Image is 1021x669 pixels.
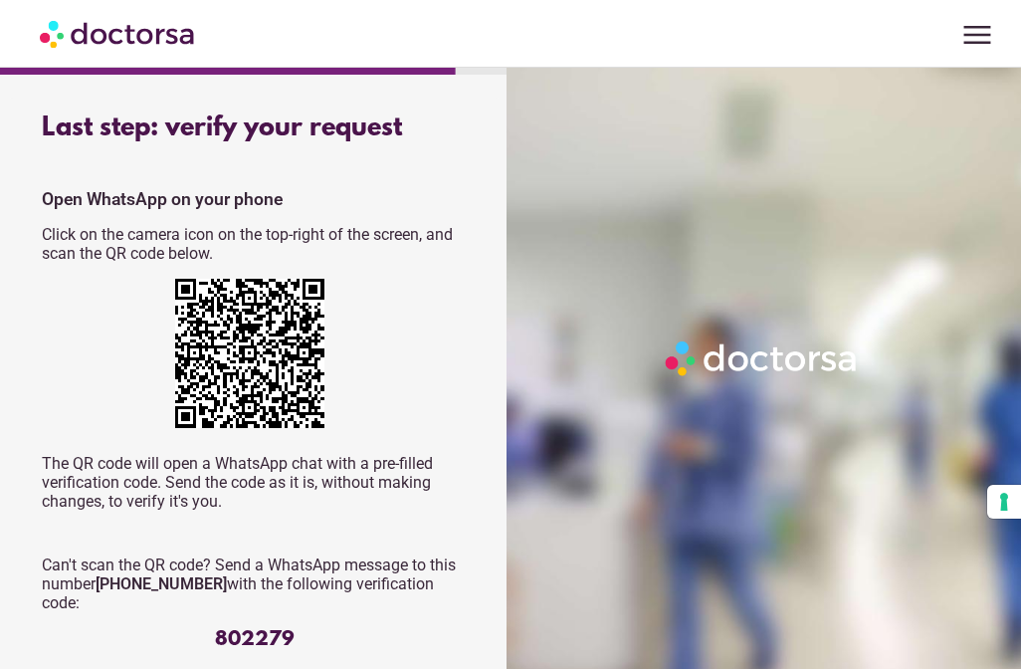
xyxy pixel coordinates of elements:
[987,485,1021,519] button: Your consent preferences for tracking technologies
[175,279,324,428] img: GgSIQQAAAAZJREFUAwCs41VCRWUqhwAAAABJRU5ErkJggg==
[42,225,467,263] p: Click on the camera icon on the top-right of the screen, and scan the QR code below.
[42,113,467,143] div: Last step: verify your request
[96,574,227,593] strong: [PHONE_NUMBER]
[42,189,283,209] strong: Open WhatsApp on your phone
[40,11,197,56] img: Doctorsa.com
[958,16,996,54] span: menu
[42,628,467,651] div: 802279
[660,335,864,381] img: Logo-Doctorsa-trans-White-partial-flat.png
[42,556,467,612] p: Can't scan the QR code? Send a WhatsApp message to this number with the following verification code:
[42,454,467,511] p: The QR code will open a WhatsApp chat with a pre-filled verification code. Send the code as it is...
[175,279,334,438] div: https://wa.me/+12673231263?text=My+request+verification+code+is+802279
